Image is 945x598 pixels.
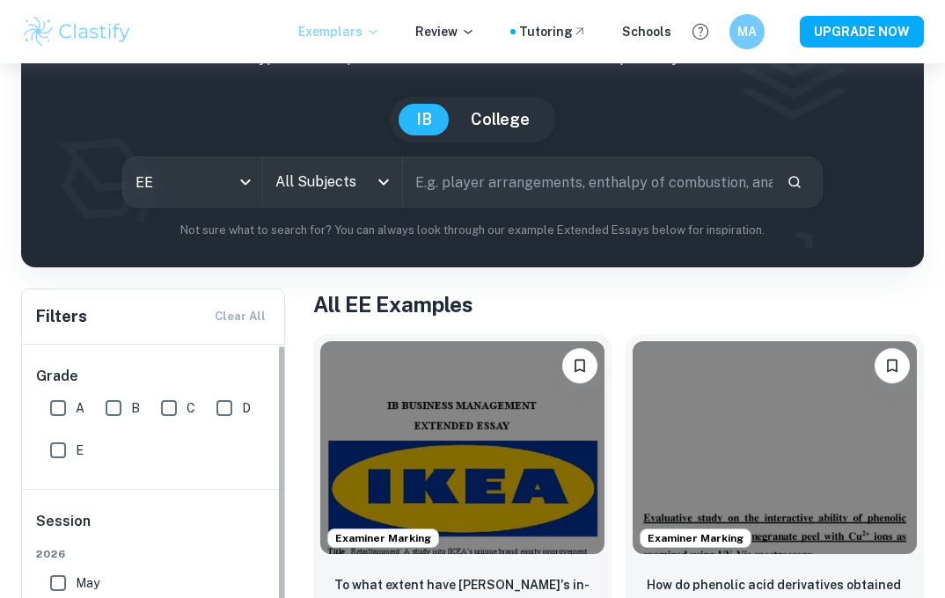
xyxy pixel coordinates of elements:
span: E [76,441,84,460]
button: Help and Feedback [685,17,715,47]
p: Review [415,22,475,41]
h6: MA [737,22,758,41]
h6: Grade [36,366,272,387]
span: C [187,398,195,418]
button: Open [371,170,396,194]
button: Bookmark [875,348,910,383]
button: UPGRADE NOW [800,16,924,47]
span: D [242,398,251,418]
button: IB [399,104,450,135]
a: Tutoring [519,22,587,41]
h1: All EE Examples [313,288,924,320]
button: MA [729,14,765,49]
span: May [76,573,99,593]
button: Search [780,167,809,197]
p: Not sure what to search for? You can always look through our example Extended Essays below for in... [35,222,910,239]
img: Chemistry EE example thumbnail: How do phenolic acid derivatives obtaine [633,341,917,554]
p: Exemplars [298,22,380,41]
h6: Filters [36,304,87,329]
a: Schools [622,22,671,41]
button: Bookmark [562,348,597,383]
img: Clastify logo [21,14,133,49]
span: 2026 [36,546,272,562]
button: College [453,104,547,135]
input: E.g. player arrangements, enthalpy of combustion, analysis of a big city... [403,157,773,207]
img: Business and Management EE example thumbnail: To what extent have IKEA's in-store reta [320,341,604,554]
span: Examiner Marking [641,530,751,546]
span: B [131,398,140,418]
div: EE [123,157,262,207]
h6: Session [36,511,272,546]
span: A [76,398,84,418]
span: Examiner Marking [328,530,438,546]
